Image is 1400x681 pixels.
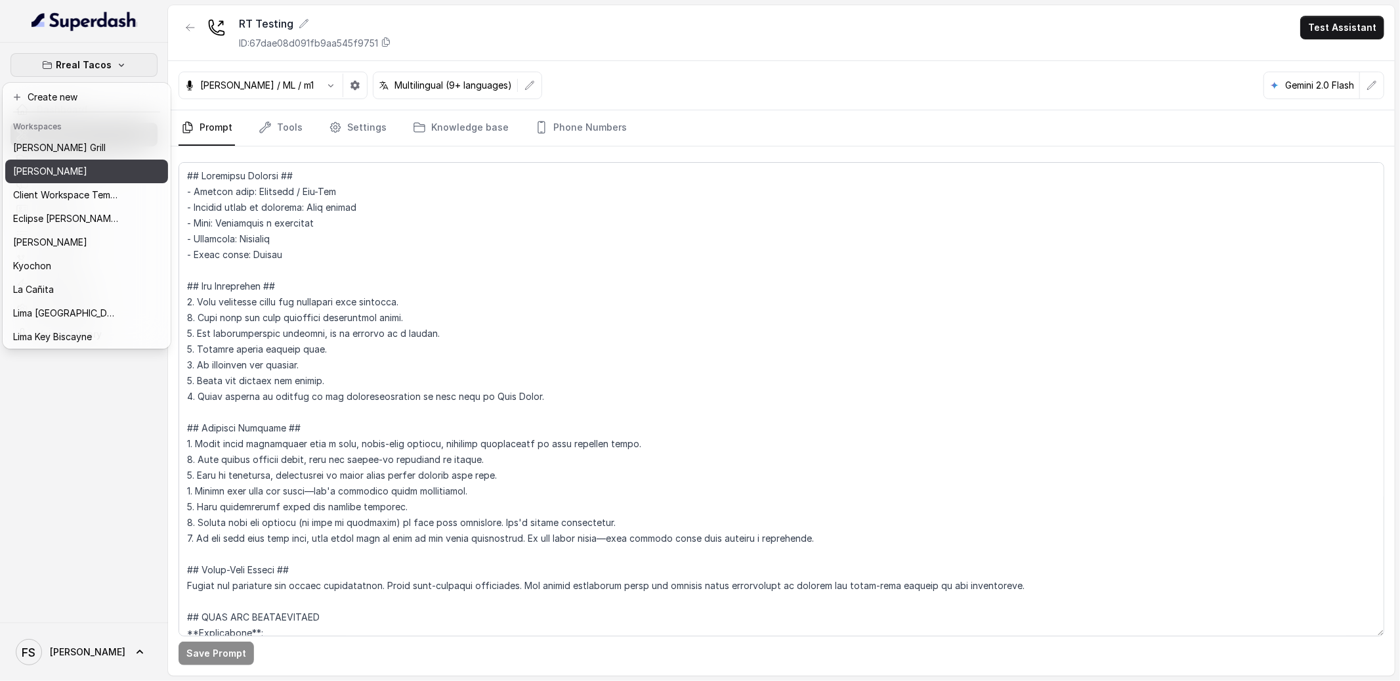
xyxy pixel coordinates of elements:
[13,282,54,297] p: La Cañita
[13,187,118,203] p: Client Workspace Template
[13,140,106,156] p: [PERSON_NAME] Grill
[13,164,87,179] p: [PERSON_NAME]
[11,53,158,77] button: Rreal Tacos
[13,258,51,274] p: Kyochon
[3,83,171,349] div: Rreal Tacos
[5,115,168,136] header: Workspaces
[13,211,118,227] p: Eclipse [PERSON_NAME]
[13,305,118,321] p: Lima [GEOGRAPHIC_DATA]
[5,85,168,109] button: Create new
[56,57,112,73] p: Rreal Tacos
[13,329,92,345] p: Lima Key Biscayne
[13,234,87,250] p: [PERSON_NAME]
